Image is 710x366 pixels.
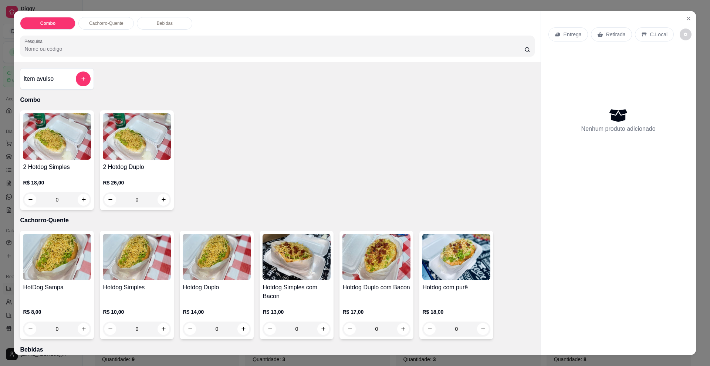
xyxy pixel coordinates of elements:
[342,234,410,280] img: product-image
[422,283,490,292] h4: Hotdog com purê
[103,113,171,160] img: product-image
[76,71,91,86] button: add-separate-item
[40,20,55,26] p: Combo
[103,283,171,292] h4: Hotdog Simples
[157,20,173,26] p: Bebidas
[24,45,524,53] input: Pesquisa
[650,31,667,38] p: C.Local
[263,308,331,316] p: R$ 13,00
[23,113,91,160] img: product-image
[263,234,331,280] img: product-image
[581,124,656,133] p: Nenhum produto adicionado
[683,13,694,24] button: Close
[20,216,534,225] p: Cachorro-Quente
[24,38,45,44] label: Pesquisa
[263,283,331,301] h4: Hotdog Simples com Bacon
[422,234,490,280] img: product-image
[23,234,91,280] img: product-image
[20,96,534,104] p: Combo
[183,234,251,280] img: product-image
[606,31,626,38] p: Retirada
[89,20,124,26] p: Cachorro-Quente
[23,283,91,292] h4: HotDog Sampa
[422,308,490,316] p: R$ 18,00
[564,31,582,38] p: Entrega
[342,283,410,292] h4: Hotdog Duplo com Bacon
[183,308,251,316] p: R$ 14,00
[680,29,692,40] button: decrease-product-quantity
[103,163,171,172] h4: 2 Hotdog Duplo
[23,179,91,186] p: R$ 18,00
[183,283,251,292] h4: Hotdog Duplo
[342,308,410,316] p: R$ 17,00
[103,308,171,316] p: R$ 10,00
[103,234,171,280] img: product-image
[20,345,534,354] p: Bebidas
[23,308,91,316] p: R$ 8,00
[23,74,54,83] h4: Item avulso
[103,179,171,186] p: R$ 26,00
[23,163,91,172] h4: 2 Hotdog Simples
